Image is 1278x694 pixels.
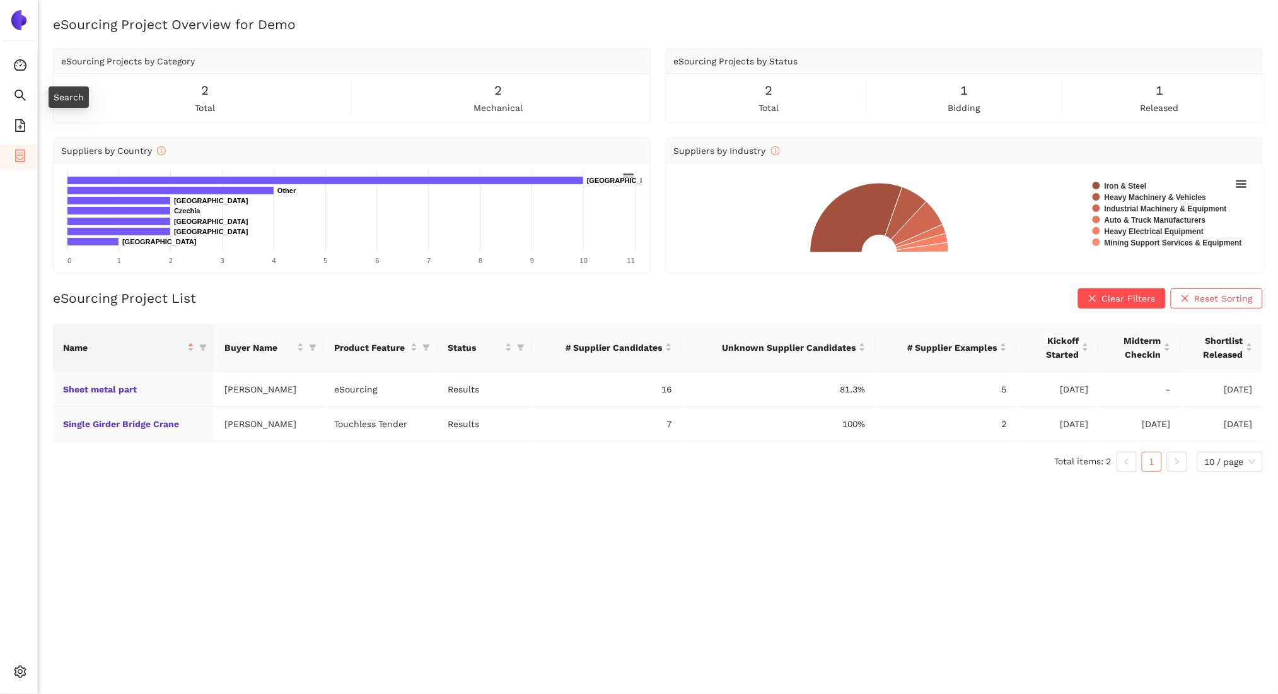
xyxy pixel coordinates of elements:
span: info-circle [771,146,780,155]
th: this column's title is Buyer Name,this column is sortable [214,324,324,372]
span: 2 [765,81,772,100]
span: search [14,85,26,110]
span: bidding [948,101,980,115]
td: [DATE] [1017,407,1099,442]
a: 1 [1142,452,1161,471]
span: eSourcing Projects by Status [674,56,798,66]
span: # Supplier Examples [886,341,997,355]
th: this column's title is Shortlist Released,this column is sortable [1181,324,1263,372]
span: Status [448,341,502,355]
span: container [14,145,26,170]
span: Name [63,341,185,355]
span: mechanical [473,101,523,115]
li: Total items: 2 [1055,452,1112,472]
text: Auto & Truck Manufacturers [1105,216,1206,225]
span: Unknown Supplier Candidates [692,341,856,355]
text: 5 [323,257,327,264]
td: - [1099,372,1181,407]
span: close [1181,294,1190,304]
text: [GEOGRAPHIC_DATA] [587,177,661,184]
td: [DATE] [1017,372,1099,407]
text: Iron & Steel [1105,182,1147,191]
text: [GEOGRAPHIC_DATA] [174,228,248,235]
text: 0 [67,257,71,264]
td: 16 [532,372,682,407]
text: 3 [221,257,224,264]
td: [DATE] [1181,372,1263,407]
td: 100% [682,407,876,442]
span: filter [199,344,207,351]
span: file-add [14,115,26,140]
button: right [1167,452,1187,472]
button: closeReset Sorting [1171,288,1263,309]
div: Search [49,86,89,108]
text: 6 [375,257,379,264]
span: Reset Sorting [1195,291,1253,305]
text: 4 [272,257,276,264]
div: Page Size [1197,452,1263,472]
button: left [1117,452,1137,472]
span: filter [197,338,209,357]
li: Next Page [1167,452,1187,472]
text: Mining Support Services & Equipment [1105,238,1242,247]
text: [GEOGRAPHIC_DATA] [174,218,248,225]
span: Kickoff Started [1027,334,1079,362]
span: 10 / page [1205,452,1255,471]
span: Product Feature [334,341,408,355]
td: [DATE] [1099,407,1181,442]
text: Heavy Machinery & Vehicles [1105,193,1207,202]
span: Suppliers by Industry [674,146,780,156]
th: this column's title is Unknown Supplier Candidates,this column is sortable [682,324,876,372]
span: total [758,101,779,115]
span: 1 [1156,81,1163,100]
h2: eSourcing Project List [53,289,196,307]
text: Industrial Machinery & Equipment [1105,204,1227,213]
span: total [195,101,215,115]
td: [DATE] [1181,407,1263,442]
span: released [1141,101,1179,115]
td: 5 [876,372,1017,407]
span: eSourcing Projects by Category [61,56,195,66]
span: Midterm Checkin [1109,334,1161,362]
text: Heavy Electrical Equipment [1105,227,1204,236]
text: 2 [169,257,173,264]
span: filter [517,344,525,351]
text: Other [277,187,296,194]
span: 1 [960,81,968,100]
td: [PERSON_NAME] [214,407,324,442]
th: this column's title is Product Feature,this column is sortable [324,324,438,372]
span: dashboard [14,54,26,79]
text: 1 [117,257,121,264]
text: 7 [427,257,431,264]
th: this column's title is Status,this column is sortable [438,324,532,372]
td: 81.3% [682,372,876,407]
text: [GEOGRAPHIC_DATA] [122,238,197,245]
th: this column's title is Midterm Checkin,this column is sortable [1099,324,1181,372]
span: info-circle [157,146,166,155]
span: filter [420,338,433,357]
img: Logo [9,10,29,30]
td: [PERSON_NAME] [214,372,324,407]
li: 1 [1142,452,1162,472]
td: 7 [532,407,682,442]
th: this column's title is Kickoff Started,this column is sortable [1017,324,1099,372]
h2: eSourcing Project Overview for Demo [53,15,1263,33]
td: Touchless Tender [324,407,438,442]
span: Shortlist Released [1191,334,1243,362]
span: filter [309,344,317,351]
text: 11 [627,257,635,264]
span: Suppliers by Country [61,146,166,156]
td: Results [438,372,532,407]
span: right [1173,458,1181,466]
span: # Supplier Candidates [542,341,662,355]
td: eSourcing [324,372,438,407]
span: left [1123,458,1130,466]
td: 2 [876,407,1017,442]
button: closeClear Filters [1078,288,1166,309]
span: filter [422,344,430,351]
span: close [1088,294,1097,304]
th: this column's title is # Supplier Candidates,this column is sortable [532,324,682,372]
span: filter [306,338,319,357]
li: Previous Page [1117,452,1137,472]
span: Clear Filters [1102,291,1156,305]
